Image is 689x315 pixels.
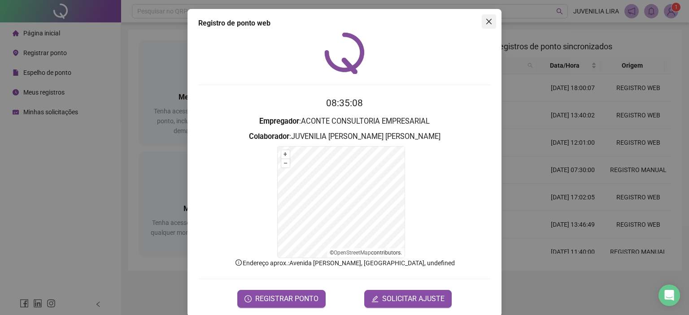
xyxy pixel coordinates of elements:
time: 08:35:08 [326,98,363,108]
button: REGISTRAR PONTO [237,290,326,308]
span: info-circle [235,259,243,267]
span: SOLICITAR AJUSTE [382,293,445,304]
button: Close [482,14,496,29]
span: close [485,18,493,25]
span: clock-circle [244,295,252,302]
strong: Colaborador [249,132,289,141]
h3: : JUVENILIA [PERSON_NAME] [PERSON_NAME] [198,131,491,142]
button: – [281,159,290,168]
li: © contributors. [330,250,402,256]
span: REGISTRAR PONTO [255,293,318,304]
h3: : ACONTE CONSULTORIA EMPRESARIAL [198,116,491,127]
div: Registro de ponto web [198,18,491,29]
button: editSOLICITAR AJUSTE [364,290,452,308]
button: + [281,150,290,159]
span: edit [371,295,379,302]
img: QRPoint [324,32,365,74]
div: Open Intercom Messenger [658,285,680,306]
a: OpenStreetMap [334,250,371,256]
strong: Empregador [259,117,299,125]
p: Endereço aprox. : Avenida [PERSON_NAME], [GEOGRAPHIC_DATA], undefined [198,258,491,268]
